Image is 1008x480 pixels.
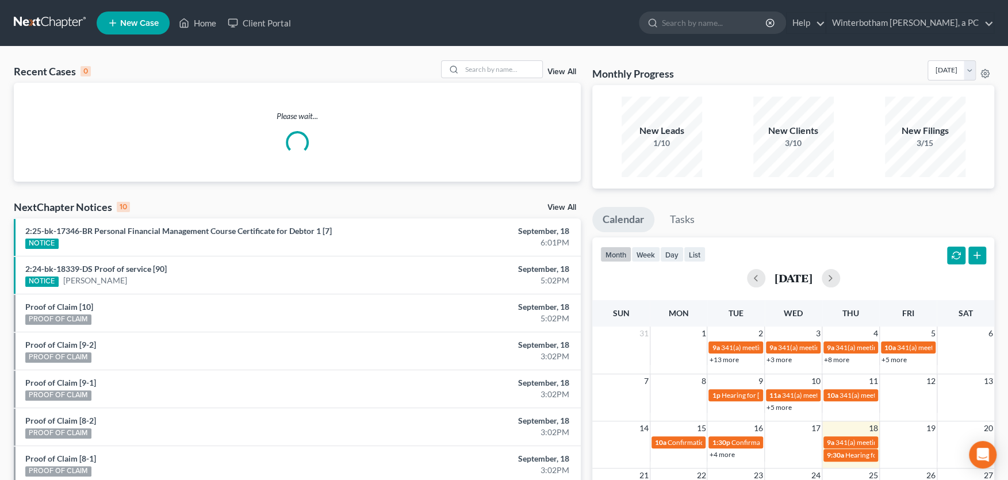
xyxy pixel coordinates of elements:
[462,61,542,78] input: Search by name...
[757,374,764,388] span: 9
[902,308,914,318] span: Fri
[396,415,569,427] div: September, 18
[842,308,859,318] span: Thu
[25,428,91,439] div: PROOF OF CLAIM
[826,13,994,33] a: Winterbotham [PERSON_NAME], a PC
[396,339,569,351] div: September, 18
[824,355,849,364] a: +8 more
[766,355,792,364] a: +3 more
[25,390,91,401] div: PROOF OF CLAIM
[25,264,167,274] a: 2:24-bk-18339-DS Proof of service [90]
[881,355,907,364] a: +5 more
[25,466,91,477] div: PROOF OF CLAIM
[25,352,91,363] div: PROOF OF CLAIM
[396,237,569,248] div: 6:01PM
[769,343,777,352] span: 9a
[25,378,96,387] a: Proof of Claim [9-1]
[884,343,896,352] span: 10a
[396,427,569,438] div: 3:02PM
[592,207,654,232] a: Calendar
[592,67,674,80] h3: Monthly Progress
[729,308,743,318] span: Tue
[14,64,91,78] div: Recent Cases
[117,202,130,212] div: 10
[712,343,719,352] span: 9a
[753,137,834,149] div: 3/10
[845,451,1003,459] span: Hearing for [PERSON_NAME] and [PERSON_NAME]
[885,137,965,149] div: 3/15
[835,438,946,447] span: 341(a) meeting for [PERSON_NAME]
[700,374,707,388] span: 8
[709,355,738,364] a: +13 more
[987,327,994,340] span: 6
[766,403,792,412] a: +5 more
[547,203,576,212] a: View All
[827,438,834,447] span: 9a
[868,421,879,435] span: 18
[778,343,889,352] span: 341(a) meeting for [PERSON_NAME]
[396,263,569,275] div: September, 18
[660,207,705,232] a: Tasks
[613,308,630,318] span: Sun
[784,308,803,318] span: Wed
[396,225,569,237] div: September, 18
[695,421,707,435] span: 15
[757,327,764,340] span: 2
[14,110,581,122] p: Please wait...
[925,421,937,435] span: 19
[782,391,961,400] span: 341(a) meeting for [PERSON_NAME] and [PERSON_NAME]
[14,200,130,214] div: NextChapter Notices
[668,308,688,318] span: Mon
[868,374,879,388] span: 11
[81,66,91,76] div: 0
[720,343,955,352] span: 341(a) meeting for [PERSON_NAME] [PERSON_NAME] and [PERSON_NAME]
[925,374,937,388] span: 12
[638,421,650,435] span: 14
[775,272,812,284] h2: [DATE]
[396,351,569,362] div: 3:02PM
[222,13,297,33] a: Client Portal
[753,124,834,137] div: New Clients
[753,421,764,435] span: 16
[787,13,825,33] a: Help
[700,327,707,340] span: 1
[396,313,569,324] div: 5:02PM
[396,389,569,400] div: 3:02PM
[25,340,96,350] a: Proof of Claim [9-2]
[709,450,734,459] a: +4 more
[638,327,650,340] span: 31
[25,277,59,287] div: NOTICE
[643,374,650,388] span: 7
[930,327,937,340] span: 5
[396,377,569,389] div: September, 18
[731,438,984,447] span: Confirmation hearing for [PERSON_NAME] and [PERSON_NAME] [PERSON_NAME]
[721,391,879,400] span: Hearing for [PERSON_NAME] and [PERSON_NAME]
[63,275,127,286] a: [PERSON_NAME]
[631,247,660,262] button: week
[712,438,730,447] span: 1:30p
[983,421,994,435] span: 20
[25,454,96,463] a: Proof of Claim [8-1]
[25,239,59,249] div: NOTICE
[983,374,994,388] span: 13
[25,302,93,312] a: Proof of Claim [10]
[173,13,222,33] a: Home
[810,374,822,388] span: 10
[396,464,569,476] div: 3:02PM
[885,124,965,137] div: New Filings
[25,416,96,425] a: Proof of Claim [8-2]
[827,451,844,459] span: 9:30a
[622,124,702,137] div: New Leads
[25,314,91,325] div: PROOF OF CLAIM
[959,308,973,318] span: Sat
[810,421,822,435] span: 17
[684,247,706,262] button: list
[396,453,569,464] div: September, 18
[815,327,822,340] span: 3
[396,275,569,286] div: 5:02PM
[600,247,631,262] button: month
[662,12,767,33] input: Search by name...
[25,226,332,236] a: 2:25-bk-17346-BR Personal Financial Management Course Certificate for Debtor 1 [7]
[872,327,879,340] span: 4
[120,19,159,28] span: New Case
